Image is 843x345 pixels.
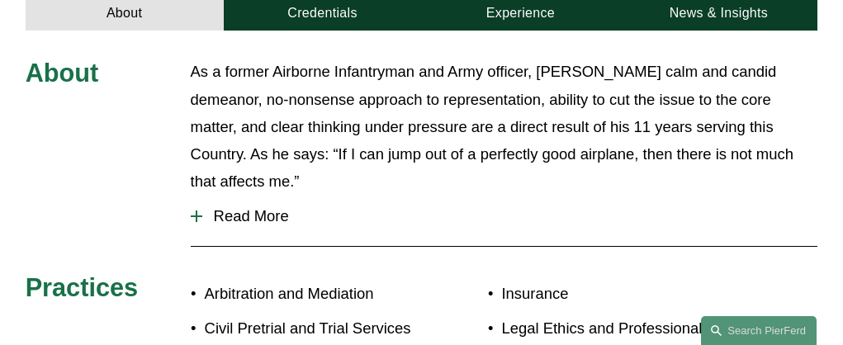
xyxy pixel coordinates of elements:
span: Read More [202,207,818,225]
p: Civil Pretrial and Trial Services [205,314,422,342]
span: About [26,59,99,87]
button: Read More [191,195,818,238]
a: Search this site [701,316,817,345]
span: Practices [26,273,139,302]
p: Arbitration and Mediation [205,280,422,307]
p: As a former Airborne Infantryman and Army officer, [PERSON_NAME] calm and candid demeanor, no-non... [191,58,818,195]
p: Insurance [501,280,751,307]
